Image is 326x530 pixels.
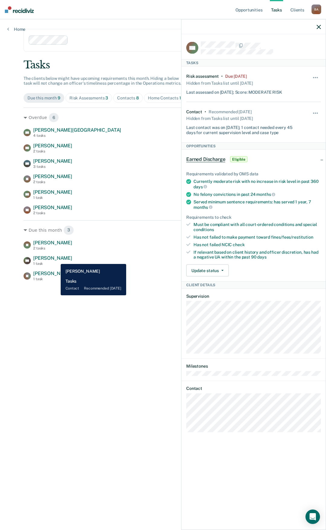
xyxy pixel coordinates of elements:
[24,76,181,86] span: The clients below might have upcoming requirements this month. Hiding a below task will not chang...
[49,113,59,122] span: 6
[24,113,302,122] div: Overdue
[271,235,313,240] span: fines/fees/restitution
[69,96,108,101] div: Risk Assessments
[181,143,326,150] div: Opportunities
[181,281,326,289] div: Client Details
[256,192,275,197] span: months
[230,156,247,162] span: Eligible
[7,27,25,32] a: Home
[105,96,108,100] span: 3
[257,255,266,259] span: days
[186,363,321,368] dt: Milestones
[33,165,72,169] div: 3 tasks
[193,235,321,240] div: Has not failed to make payment toward
[24,225,302,235] div: Due this month
[24,59,302,71] div: Tasks
[33,255,72,261] span: [PERSON_NAME]
[193,205,213,209] span: months
[179,96,181,100] span: 1
[186,109,202,114] div: Contact
[33,133,121,138] div: 4 tasks
[27,96,60,101] div: Due this month
[312,5,321,14] div: B A
[193,242,321,247] div: Has not failed NCIC
[193,184,207,189] span: days
[33,277,72,281] div: 1 task
[33,246,72,250] div: 2 tasks
[193,222,321,232] div: Must be compliant with all court-ordered conditions and special
[33,262,72,266] div: 1 task
[33,174,72,179] span: [PERSON_NAME]
[33,149,72,153] div: 2 tasks
[193,192,321,197] div: No felony convictions in past 24
[193,199,321,210] div: Served minimum sentence requirements: has served 1 year, 7
[186,156,225,162] span: Earned Discharge
[193,179,321,189] div: Currently moderate risk with no increase in risk level in past 360
[148,96,181,101] div: Home Contacts
[186,215,321,220] div: Requirements to check
[209,109,251,114] div: Recommended in 3 days
[186,87,282,95] div: Last assessed on [DATE]; Score: MODERATE RISK
[117,96,139,101] div: Contacts
[181,150,326,169] div: Earned DischargeEligible
[181,59,326,66] div: Tasks
[225,74,247,79] div: Due 3 months ago
[186,386,321,391] dt: Contact
[186,171,321,177] div: Requirements validated by OMS data
[186,74,219,79] div: Risk assessment
[186,293,321,299] dt: Supervision
[205,109,206,114] div: •
[5,6,34,13] img: Recidiviz
[33,205,72,210] span: [PERSON_NAME]
[221,74,223,79] div: •
[186,114,253,123] div: Hidden from Tasks list until [DATE]
[33,196,72,200] div: 1 task
[233,242,245,247] span: check
[305,510,320,524] div: Open Intercom Messenger
[33,143,72,149] span: [PERSON_NAME]
[33,240,72,246] span: [PERSON_NAME]
[33,127,121,133] span: [PERSON_NAME][GEOGRAPHIC_DATA]
[33,271,72,276] span: [PERSON_NAME]
[136,96,139,100] span: 8
[33,211,72,215] div: 2 tasks
[33,189,72,195] span: [PERSON_NAME]
[186,265,229,277] button: Update status
[33,158,72,164] span: [PERSON_NAME]
[186,79,253,87] div: Hidden from Tasks list until [DATE]
[33,180,72,184] div: 2 tasks
[193,249,321,260] div: If relevant based on client history and officer discretion, has had a negative UA within the past 90
[63,225,74,235] span: 3
[186,123,299,135] div: Last contact was on [DATE]; 1 contact needed every 45 days for current supervision level and case...
[58,96,60,100] span: 9
[193,227,214,232] span: conditions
